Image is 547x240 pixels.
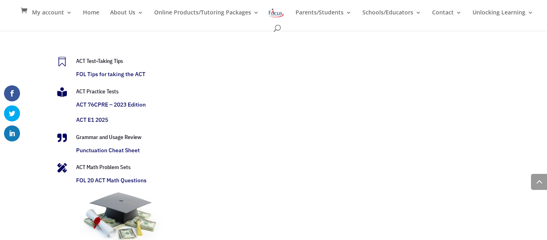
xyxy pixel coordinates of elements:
[76,57,123,65] a: ACT Test-Taking Tips
[57,163,67,173] span: 
[110,10,143,23] a: About Us
[57,133,67,143] span: 
[83,10,99,23] a: Home
[76,116,108,123] a: ACT E1 2025
[76,163,131,171] span: ACT Math Problem Sets
[473,10,533,23] a: Unlocking Learning
[296,10,352,23] a: Parents/Students
[32,10,72,23] a: My account
[76,147,140,154] a: Punctuation Cheat Sheet
[57,57,70,67] a: 
[362,10,421,23] a: Schools/Educators
[268,7,285,19] img: Focus on Learning
[76,71,145,78] a: FOL Tips for taking the ACT
[76,88,119,95] span: ACT Practice Tests
[57,57,67,67] span: 
[76,101,146,108] a: ACT 76CPRE – 2023 Edition
[154,10,259,23] a: Online Products/Tutoring Packages
[432,10,462,23] a: Contact
[76,177,147,184] a: FOL 20 ACT Math Questions
[57,87,67,97] span: 
[76,133,141,141] span: Grammar and Usage Review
